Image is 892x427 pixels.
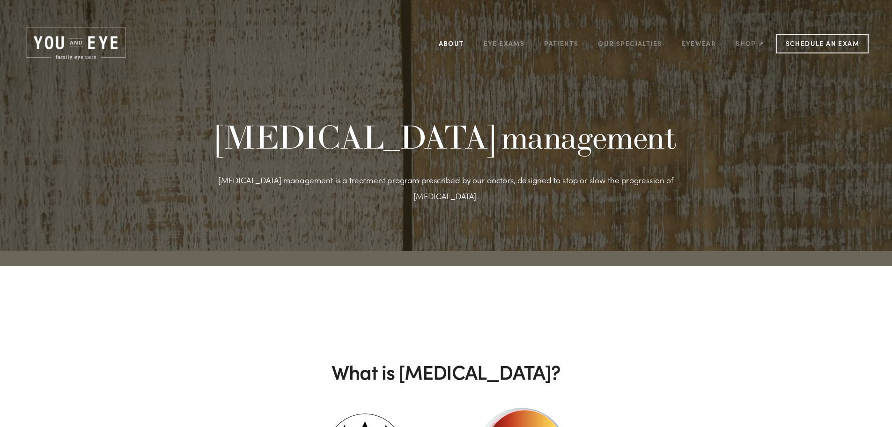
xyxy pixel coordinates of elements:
[598,39,662,48] a: Our Specialties
[736,36,764,51] a: Shop ↗
[544,36,578,51] a: Patients
[776,34,869,53] a: Schedule an Exam
[484,36,525,51] a: Eye Exams
[189,172,704,204] p: [MEDICAL_DATA] management is a treatment program prescribed by our doctors, designed to stop or s...
[439,36,464,51] a: About
[189,118,704,156] h1: [MEDICAL_DATA] management
[189,360,704,383] h2: What is [MEDICAL_DATA]?
[681,36,716,51] a: Eyewear
[23,26,128,61] img: Rochester, MN | You and Eye | Family Eye Care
